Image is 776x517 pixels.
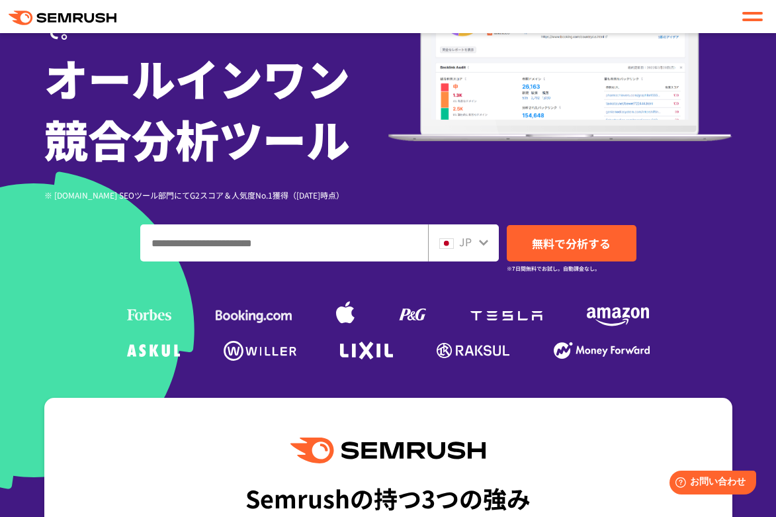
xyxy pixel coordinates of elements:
div: ※ [DOMAIN_NAME] SEOツール部門にてG2スコア＆人気度No.1獲得（[DATE]時点） [44,189,388,201]
small: ※7日間無料でお試し。自動課金なし。 [507,262,600,275]
span: 無料で分析する [532,235,611,252]
span: JP [459,234,472,250]
input: ドメイン、キーワードまたはURLを入力してください [141,225,427,261]
iframe: Help widget launcher [658,465,761,502]
img: Semrush [290,438,485,463]
a: 無料で分析する [507,225,636,261]
h1: オールインワン 競合分析ツール [44,47,388,169]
